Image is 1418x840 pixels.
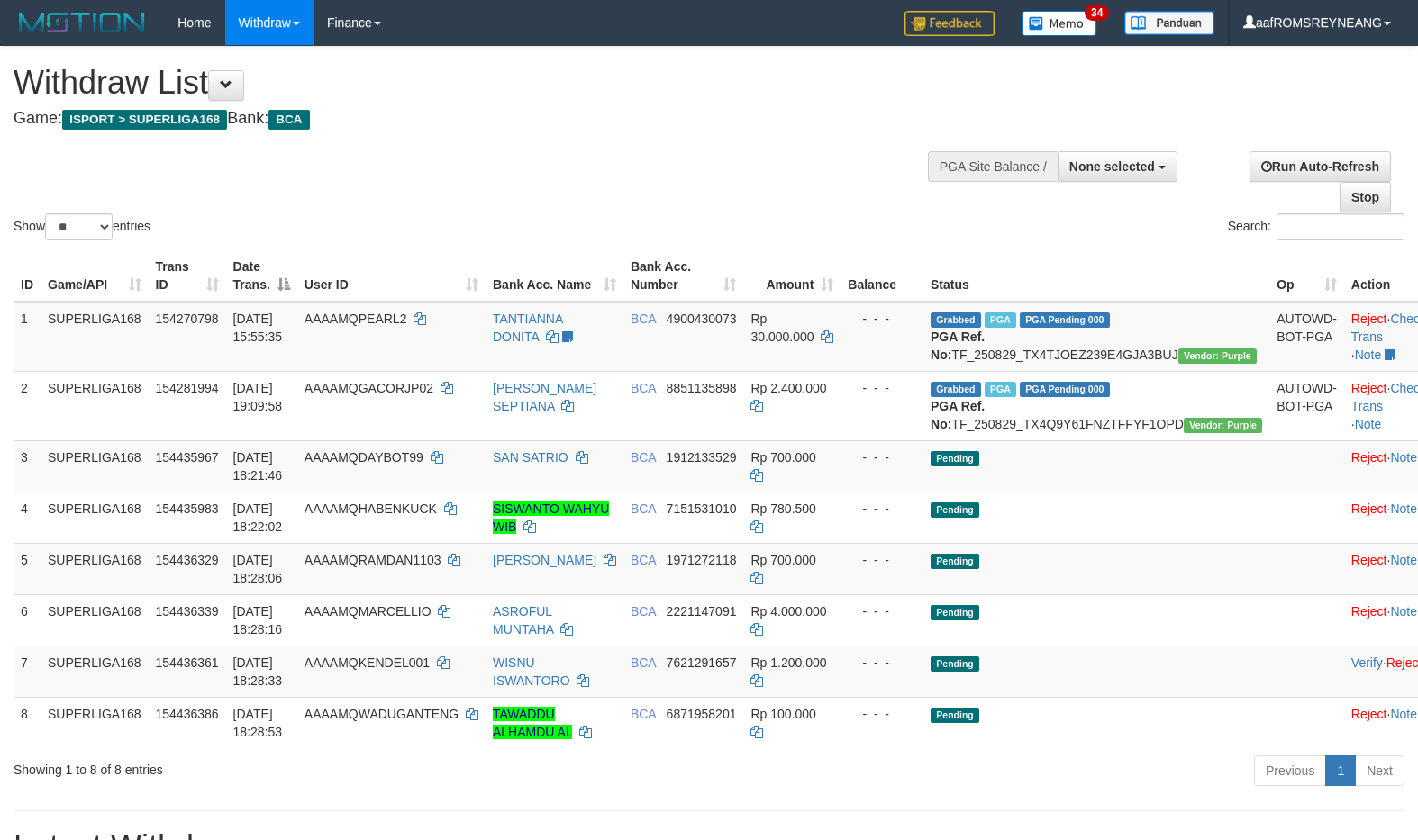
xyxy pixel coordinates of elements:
[631,381,656,395] span: BCA
[156,655,219,670] span: 154436361
[41,697,149,748] td: SUPERLIGA168
[41,492,149,543] td: SUPERLIGA168
[848,500,916,518] div: - - -
[928,151,1058,182] div: PGA Site Balance /
[750,312,814,344] span: Rp 30.000.000
[14,440,41,492] td: 3
[631,655,656,670] span: BCA
[41,302,149,372] td: SUPERLIGA168
[1351,553,1387,567] a: Reject
[931,605,979,620] span: Pending
[904,11,995,36] img: Feedback.jpg
[1022,11,1097,36] img: Button%20Memo.svg
[623,250,744,302] th: Bank Acc. Number: activate to sort column ascending
[1355,755,1404,786] a: Next
[1355,417,1382,431] a: Note
[305,604,432,619] span: AAAAMQMARCELLIO
[667,604,737,619] span: Copy 2221147091 to clipboard
[931,554,979,569] span: Pending
[493,604,553,637] a: ASROFUL MUNTAHA
[493,707,572,739] a: TAWADDU ALHAMDU AL
[305,312,407,326] span: AAAAMQPEARL2
[14,543,41,594] td: 5
[750,655,826,670] span: Rp 1.200.000
[41,646,149,697] td: SUPERLIGA168
[667,501,737,516] span: Copy 7151531010 to clipboard
[750,501,815,516] span: Rp 780.500
[41,440,149,492] td: SUPERLIGA168
[1069,159,1155,174] span: None selected
[156,450,219,465] span: 154435967
[1020,382,1110,397] span: PGA Pending
[631,604,656,619] span: BCA
[1184,418,1262,433] span: Vendor URL: https://trx4.1velocity.biz
[1390,450,1417,465] a: Note
[233,655,283,688] span: [DATE] 18:28:33
[14,302,41,372] td: 1
[1351,501,1387,516] a: Reject
[1269,302,1344,372] td: AUTOWD-BOT-PGA
[62,110,227,130] span: ISPORT > SUPERLIGA168
[1340,182,1391,212] a: Stop
[233,707,283,739] span: [DATE] 18:28:53
[848,602,916,620] div: - - -
[268,110,309,130] span: BCA
[305,450,423,465] span: AAAAMQDAYBOT99
[305,707,459,721] span: AAAAMQWADUGANTENG
[233,381,283,413] span: [DATE] 19:09:58
[1351,381,1387,395] a: Reject
[931,312,981,328] span: Grabbed
[1351,312,1387,326] a: Reject
[1124,11,1214,35] img: panduan.png
[931,330,985,362] b: PGA Ref. No:
[1085,5,1109,21] span: 34
[750,450,815,465] span: Rp 700.000
[14,594,41,646] td: 6
[14,754,577,779] div: Showing 1 to 8 of 8 entries
[41,543,149,594] td: SUPERLIGA168
[743,250,841,302] th: Amount: activate to sort column ascending
[305,655,430,670] span: AAAAMQKENDEL001
[923,371,1269,440] td: TF_250829_TX4Q9Y61FNZTFFYF1OPD
[1269,371,1344,440] td: AUTOWD-BOT-PGA
[493,501,609,534] a: SISWANTO WAHYU WIB
[305,501,437,516] span: AAAAMQHABENKUCK
[750,381,826,395] span: Rp 2.400.000
[931,708,979,723] span: Pending
[1020,312,1110,328] span: PGA Pending
[14,646,41,697] td: 7
[848,654,916,672] div: - - -
[667,655,737,670] span: Copy 7621291657 to clipboard
[931,399,985,431] b: PGA Ref. No:
[233,450,283,483] span: [DATE] 18:21:46
[493,655,570,688] a: WISNU ISWANTORO
[149,250,226,302] th: Trans ID: activate to sort column ascending
[233,604,283,637] span: [DATE] 18:28:16
[631,501,656,516] span: BCA
[1351,707,1387,721] a: Reject
[1390,604,1417,619] a: Note
[750,707,815,721] span: Rp 100.000
[45,213,113,240] select: Showentries
[750,604,826,619] span: Rp 4.000.000
[931,656,979,672] span: Pending
[1250,151,1391,182] a: Run Auto-Refresh
[985,312,1016,328] span: Marked by aafmaleo
[848,379,916,397] div: - - -
[1178,348,1257,364] span: Vendor URL: https://trx4.1velocity.biz
[493,553,596,567] a: [PERSON_NAME]
[156,553,219,567] span: 154436329
[14,213,150,240] label: Show entries
[667,553,737,567] span: Copy 1971272118 to clipboard
[631,553,656,567] span: BCA
[41,371,149,440] td: SUPERLIGA168
[667,450,737,465] span: Copy 1912133529 to clipboard
[631,707,656,721] span: BCA
[226,250,297,302] th: Date Trans.: activate to sort column descending
[1228,213,1404,240] label: Search:
[931,382,981,397] span: Grabbed
[1351,450,1387,465] a: Reject
[931,451,979,466] span: Pending
[156,707,219,721] span: 154436386
[631,312,656,326] span: BCA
